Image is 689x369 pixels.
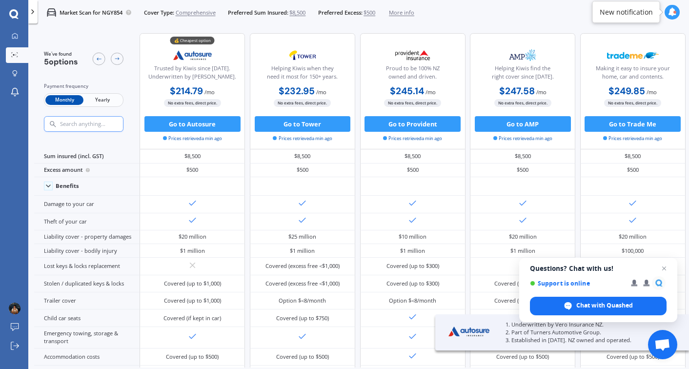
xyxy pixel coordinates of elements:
[170,37,215,44] div: 💰 Cheapest option
[530,265,667,272] span: Questions? Chat with us!
[648,330,677,359] div: Open chat
[276,314,329,322] div: Covered (up to $750)
[60,9,122,17] p: Market Scan for NGY854
[442,321,496,342] img: Autosure.webp
[34,292,140,309] div: Trailer cover
[34,230,140,244] div: Liability cover - property damages
[400,247,425,255] div: $1 million
[176,9,216,17] span: Comprehensive
[166,353,219,361] div: Covered (up to $500)
[506,321,669,328] p: 1. Underwritten by Vero Insurance NZ.
[607,353,659,361] div: Covered (up to $500)
[494,297,551,305] div: Covered (up to $1,000)
[144,9,174,17] span: Cover Type:
[164,280,221,287] div: Covered (up to $1,000)
[279,85,315,97] b: $232.95
[179,233,206,241] div: $20 million
[365,116,461,132] button: Go to Provident
[580,149,686,163] div: $8,500
[316,88,326,96] span: / mo
[44,82,123,90] div: Payment frequency
[530,280,624,287] span: Support is online
[146,64,238,84] div: Trusted by Kiwis since [DATE]. Underwritten by [PERSON_NAME].
[530,297,667,315] div: Chat with Quashed
[470,164,575,177] div: $500
[608,85,645,97] b: $249.85
[384,99,441,106] span: No extra fees, direct price.
[83,95,122,105] span: Yearly
[34,244,140,258] div: Liability cover - bodily injury
[170,85,203,97] b: $214.79
[34,275,140,292] div: Stolen / duplicated keys & locks
[274,99,331,106] span: No extra fees, direct price.
[34,196,140,213] div: Damage to your car
[34,164,140,177] div: Excess amount
[494,280,551,287] div: Covered (up to $1,000)
[600,7,653,17] div: New notification
[364,9,375,17] span: $500
[257,64,348,84] div: Helping Kiwis when they need it most for 150+ years.
[163,135,222,142] span: Prices retrieved a min ago
[493,135,552,142] span: Prices retrieved a min ago
[360,164,466,177] div: $500
[276,353,329,361] div: Covered (up to $500)
[366,64,458,84] div: Proud to be 100% NZ owned and driven.
[265,280,340,287] div: Covered (excess free <$1,000)
[506,328,669,336] p: 2. Part of Turners Automotive Group.
[622,247,644,255] div: $100,000
[389,9,414,17] span: More info
[59,121,139,127] input: Search anything...
[499,85,535,97] b: $247.58
[497,45,548,65] img: AMP.webp
[389,297,436,305] div: Option $<8/month
[658,263,670,274] span: Close chat
[318,9,363,17] span: Preferred Excess:
[279,297,326,305] div: Option $<8/month
[619,233,647,241] div: $20 million
[585,116,681,132] button: Go to Trade Me
[470,149,575,163] div: $8,500
[167,45,219,65] img: Autosure.webp
[56,183,79,189] div: Benefits
[47,8,56,17] img: car.f15378c7a67c060ca3f3.svg
[509,233,537,241] div: $20 million
[604,99,661,106] span: No extra fees, direct price.
[34,348,140,366] div: Accommodation costs
[510,247,535,255] div: $1 million
[399,233,426,241] div: $10 million
[506,336,669,344] p: 3. Established in [DATE]. NZ owned and operated.
[580,164,686,177] div: $500
[536,88,547,96] span: / mo
[34,309,140,327] div: Child car seats
[360,149,466,163] div: $8,500
[390,85,424,97] b: $245.14
[475,116,571,132] button: Go to AMP
[587,64,679,84] div: Making it easy to insure your home, car and contents.
[228,9,288,17] span: Preferred Sum Insured:
[34,149,140,163] div: Sum insured (incl. GST)
[164,99,221,106] span: No extra fees, direct price.
[250,149,355,163] div: $8,500
[45,95,83,105] span: Monthly
[603,135,662,142] span: Prices retrieved a min ago
[647,88,657,96] span: / mo
[34,327,140,348] div: Emergency towing, storage & transport
[386,280,439,287] div: Covered (up to $300)
[383,135,442,142] span: Prices retrieved a min ago
[204,88,215,96] span: / mo
[477,64,568,84] div: Helping Kiwis find the right cover since [DATE].
[164,297,221,305] div: Covered (up to $1,000)
[426,88,436,96] span: / mo
[34,258,140,275] div: Lost keys & locks replacement
[9,303,20,314] img: ACg8ocKyA9TnEqhIezf544IgEg-_4cOHzQzFO9EJDKC7NscEQ96gzilj=s96-c
[289,9,305,17] span: $8,500
[34,213,140,230] div: Theft of your car
[290,247,315,255] div: $1 million
[44,57,78,67] span: 5 options
[386,262,439,270] div: Covered (up to $300)
[180,247,205,255] div: $1 million
[265,262,340,270] div: Covered (excess free <$1,000)
[140,149,245,163] div: $8,500
[496,353,549,361] div: Covered (up to $500)
[44,51,78,58] span: We've found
